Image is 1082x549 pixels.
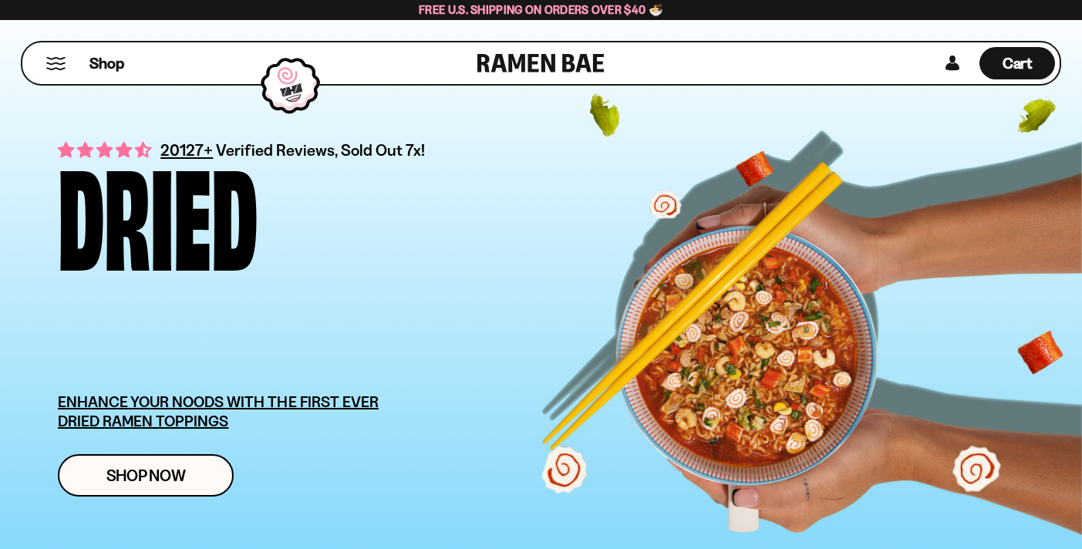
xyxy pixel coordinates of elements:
div: Cart [979,42,1055,84]
span: Shop [89,53,124,74]
div: Dried [58,158,258,264]
span: Shop Now [106,467,186,483]
span: Cart [1003,54,1033,72]
a: Shop Now [58,454,234,497]
button: Mobile Menu Trigger [46,57,66,70]
a: Shop [89,47,124,79]
span: Verified Reviews, Sold Out 7x! [216,140,425,160]
span: Free U.S. Shipping on Orders over $40 🍜 [419,2,663,17]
